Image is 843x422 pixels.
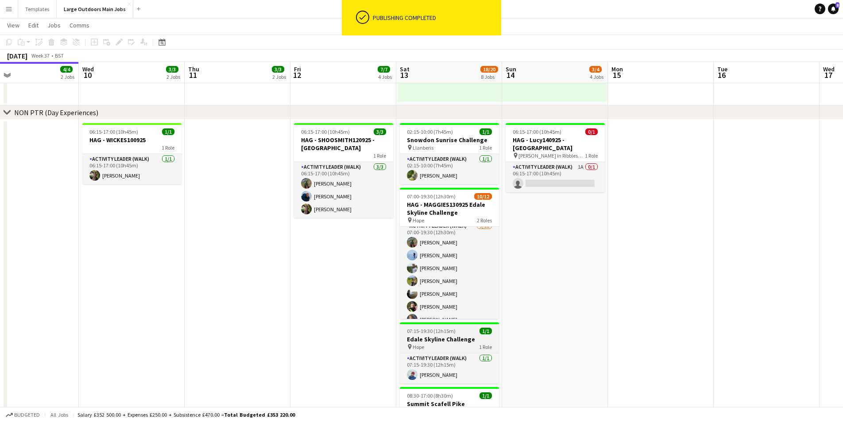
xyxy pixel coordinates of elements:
[400,353,499,383] app-card-role: Activity Leader (Walk)1/107:15-19:30 (12h15m)[PERSON_NAME]
[44,19,64,31] a: Jobs
[413,217,424,224] span: Hope
[294,136,393,152] h3: HAG - SHOOSMITH120925 - [GEOGRAPHIC_DATA]
[82,154,182,184] app-card-role: Activity Leader (Walk)1/106:15-17:00 (10h45m)[PERSON_NAME]
[49,411,70,418] span: All jobs
[480,128,492,135] span: 1/1
[162,128,174,135] span: 1/1
[474,193,492,200] span: 10/12
[162,144,174,151] span: 1 Role
[294,162,393,218] app-card-role: Activity Leader (Walk)3/306:15-17:00 (10h45m)[PERSON_NAME][PERSON_NAME][PERSON_NAME]
[400,400,499,416] h3: Summit Scafell Pike Challenge
[407,193,456,200] span: 07:00-19:30 (12h30m)
[187,70,199,80] span: 11
[407,328,456,334] span: 07:15-19:30 (12h15m)
[166,66,178,73] span: 3/3
[82,65,94,73] span: Wed
[400,188,499,319] app-job-card: 07:00-19:30 (12h30m)10/12HAG - MAGGIES130925 Edale Skyline Challenge Hope2 RolesActivity Leader (...
[481,74,498,80] div: 8 Jobs
[373,152,386,159] span: 1 Role
[506,136,605,152] h3: HAG - Lucy140925 - [GEOGRAPHIC_DATA]
[224,411,295,418] span: Total Budgeted £353 220.00
[4,410,41,420] button: Budgeted
[398,70,410,80] span: 13
[477,217,492,224] span: 2 Roles
[716,70,727,80] span: 16
[407,128,453,135] span: 02:15-10:00 (7h45m)
[60,66,73,73] span: 4/4
[506,123,605,192] app-job-card: 06:15-17:00 (10h45m)0/1HAG - Lucy140925 - [GEOGRAPHIC_DATA] [PERSON_NAME] in Ribblesdale [GEOGRAP...
[413,344,424,350] span: Hope
[81,70,94,80] span: 10
[823,65,835,73] span: Wed
[89,128,138,135] span: 06:15-17:00 (10h45m)
[480,328,492,334] span: 1/1
[14,412,40,418] span: Budgeted
[301,128,350,135] span: 06:15-17:00 (10h45m)
[82,136,182,144] h3: HAG - WICKES100925
[7,21,19,29] span: View
[822,70,835,80] span: 17
[7,51,27,60] div: [DATE]
[400,335,499,343] h3: Edale Skyline Challenge
[589,66,602,73] span: 3/4
[518,152,585,159] span: [PERSON_NAME] in Ribblesdale [GEOGRAPHIC_DATA]
[479,344,492,350] span: 1 Role
[47,21,61,29] span: Jobs
[400,322,499,383] app-job-card: 07:15-19:30 (12h15m)1/1Edale Skyline Challenge Hope1 RoleActivity Leader (Walk)1/107:15-19:30 (12...
[57,0,133,18] button: Large Outdoors Main Jobs
[29,52,51,59] span: Week 37
[378,74,392,80] div: 4 Jobs
[66,19,93,31] a: Comms
[479,144,492,151] span: 1 Role
[293,70,301,80] span: 12
[294,123,393,218] app-job-card: 06:15-17:00 (10h45m)3/3HAG - SHOOSMITH120925 - [GEOGRAPHIC_DATA]1 RoleActivity Leader (Walk)3/306...
[4,19,23,31] a: View
[70,21,89,29] span: Comms
[513,128,561,135] span: 06:15-17:00 (10h45m)
[400,154,499,184] app-card-role: Activity Leader (Walk)1/102:15-10:00 (7h45m)[PERSON_NAME]
[480,392,492,399] span: 1/1
[717,65,727,73] span: Tue
[585,128,598,135] span: 0/1
[480,66,498,73] span: 18/20
[585,152,598,159] span: 1 Role
[504,70,516,80] span: 14
[407,392,453,399] span: 08:30-17:00 (8h30m)
[82,123,182,184] app-job-card: 06:15-17:00 (10h45m)1/1HAG - WICKES1009251 RoleActivity Leader (Walk)1/106:15-17:00 (10h45m)[PERS...
[506,65,516,73] span: Sun
[413,144,433,151] span: Llanberis
[61,74,74,80] div: 2 Jobs
[25,19,42,31] a: Edit
[272,74,286,80] div: 2 Jobs
[506,162,605,192] app-card-role: Activity Leader (Walk)1A0/106:15-17:00 (10h45m)
[272,66,284,73] span: 3/3
[378,66,390,73] span: 7/7
[55,52,64,59] div: BST
[828,4,839,14] a: 8
[590,74,603,80] div: 4 Jobs
[294,65,301,73] span: Fri
[166,74,180,80] div: 2 Jobs
[611,65,623,73] span: Mon
[835,2,839,8] span: 8
[374,128,386,135] span: 3/3
[400,123,499,184] app-job-card: 02:15-10:00 (7h45m)1/1Snowdon Sunrise Challenge Llanberis1 RoleActivity Leader (Walk)1/102:15-10:...
[400,201,499,217] h3: HAG - MAGGIES130925 Edale Skyline Challenge
[14,108,98,117] div: NON PTR (Day Experiences)
[77,411,295,418] div: Salary £352 500.00 + Expenses £250.00 + Subsistence £470.00 =
[400,65,410,73] span: Sat
[610,70,623,80] span: 15
[400,221,499,379] app-card-role: Activity Leader (Walk)9/1107:00-19:30 (12h30m)[PERSON_NAME][PERSON_NAME][PERSON_NAME][PERSON_NAME...
[18,0,57,18] button: Templates
[188,65,199,73] span: Thu
[373,14,498,22] div: Publishing completed
[400,136,499,144] h3: Snowdon Sunrise Challenge
[28,21,39,29] span: Edit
